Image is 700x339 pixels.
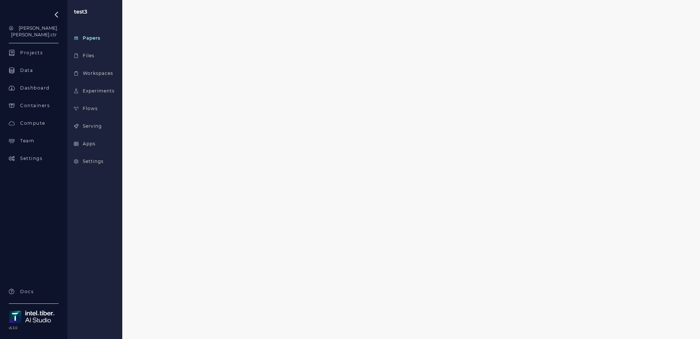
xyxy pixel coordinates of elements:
a: Workspaces [74,65,122,82]
a: test3 [74,8,87,15]
div: Containers [20,102,50,109]
div: Files [83,52,94,59]
a: Serving [74,117,122,135]
div: Team [20,138,34,144]
div: Settings [20,155,42,162]
span: [PERSON_NAME].[PERSON_NAME].ctr [11,25,59,37]
div: Serving [83,123,102,130]
div: Dashboard [20,85,50,91]
div: Data [20,67,33,74]
img: table-tree-3a4a20261bf26d49f2eebd1a2176dd82.svg [74,36,78,40]
a: Flows [74,100,122,117]
div: Experiments [83,88,115,94]
div: Papers [83,35,100,41]
div: Compute [20,120,45,127]
div: Docs [20,288,34,295]
div: Workspaces [83,70,113,77]
span: v5.3.0 [9,326,59,330]
div: Projects [20,50,43,56]
div: Apps [83,141,96,147]
a: Apps [74,135,122,153]
a: Settings [74,153,122,170]
a: Papers [74,29,122,47]
button: [PERSON_NAME].[PERSON_NAME].ctr [9,25,59,38]
div: Settings [83,158,104,165]
img: tiber-logo-76e8fa072ba225ebf298c23a54adabbc.png [9,310,55,323]
div: Flows [83,105,98,112]
a: Files [74,47,122,65]
a: Experiments [74,82,122,100]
